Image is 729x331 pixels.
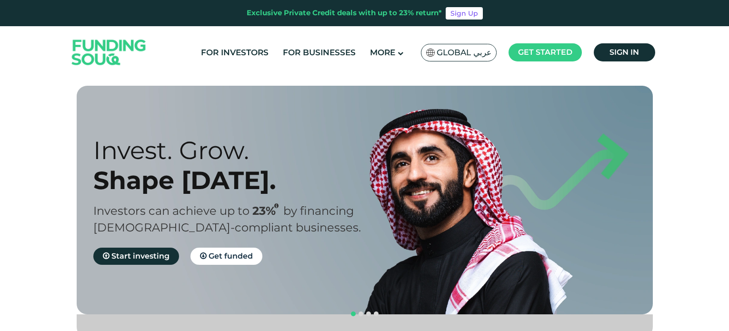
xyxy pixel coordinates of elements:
[372,310,380,318] button: navigation
[437,47,491,58] span: Global عربي
[280,45,358,60] a: For Businesses
[93,248,179,265] a: Start investing
[594,43,655,61] a: Sign in
[247,8,442,19] div: Exclusive Private Credit deals with up to 23% return*
[365,310,372,318] button: navigation
[111,251,170,261] span: Start investing
[209,251,253,261] span: Get funded
[62,29,156,77] img: Logo
[426,49,435,57] img: SA Flag
[357,310,365,318] button: navigation
[199,45,271,60] a: For Investors
[446,7,483,20] a: Sign Up
[190,248,262,265] a: Get funded
[350,310,357,318] button: navigation
[93,135,381,165] div: Invest. Grow.
[252,204,283,218] span: 23%
[93,204,250,218] span: Investors can achieve up to
[518,48,572,57] span: Get started
[609,48,639,57] span: Sign in
[274,203,279,209] i: 23% IRR (expected) ~ 15% Net yield (expected)
[93,165,381,195] div: Shape [DATE].
[370,48,395,57] span: More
